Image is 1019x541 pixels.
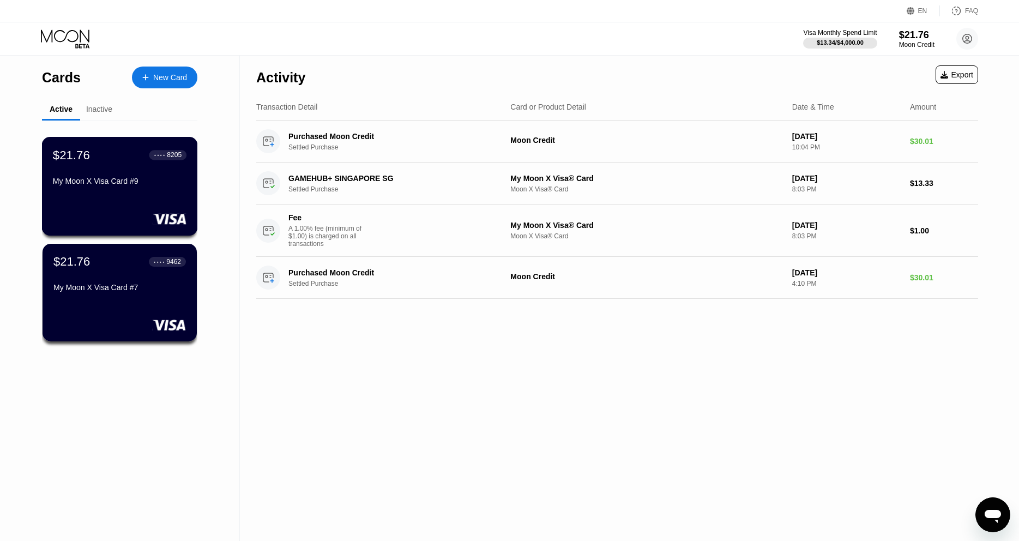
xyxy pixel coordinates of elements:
div: Settled Purchase [288,143,509,151]
div: Visa Monthly Spend Limit [803,29,877,37]
div: EN [907,5,940,16]
div: $1.00 [910,226,978,235]
div: Visa Monthly Spend Limit$13.34/$4,000.00 [803,29,877,49]
div: Date & Time [792,103,834,111]
div: Inactive [86,105,112,113]
div: Active [50,105,73,113]
div: Moon X Visa® Card [510,232,783,240]
div: Purchased Moon CreditSettled PurchaseMoon Credit[DATE]10:04 PM$30.01 [256,121,978,163]
div: $21.76● ● ● ●9462My Moon X Visa Card #7 [43,244,197,341]
div: New Card [132,67,197,88]
div: Export [936,65,978,84]
div: Amount [910,103,936,111]
div: Moon X Visa® Card [510,185,783,193]
div: ● ● ● ● [154,260,165,263]
div: 8:03 PM [792,232,901,240]
div: GAMEHUB+ SINGAPORE SG [288,174,494,183]
div: FAQ [940,5,978,16]
div: GAMEHUB+ SINGAPORE SGSettled PurchaseMy Moon X Visa® CardMoon X Visa® Card[DATE]8:03 PM$13.33 [256,163,978,205]
div: 10:04 PM [792,143,901,151]
div: Settled Purchase [288,280,509,287]
div: EN [918,7,927,15]
div: My Moon X Visa® Card [510,221,783,230]
div: 8205 [167,151,182,159]
div: ● ● ● ● [154,153,165,157]
div: 4:10 PM [792,280,901,287]
div: Moon Credit [899,41,934,49]
div: Purchased Moon Credit [288,132,494,141]
div: Cards [42,70,81,86]
div: Moon Credit [510,272,783,281]
div: Transaction Detail [256,103,317,111]
div: Purchased Moon Credit [288,268,494,277]
div: Purchased Moon CreditSettled PurchaseMoon Credit[DATE]4:10 PM$30.01 [256,257,978,299]
div: FeeA 1.00% fee (minimum of $1.00) is charged on all transactionsMy Moon X Visa® CardMoon X Visa® ... [256,205,978,257]
div: My Moon X Visa® Card [510,174,783,183]
div: $21.76 [53,255,90,269]
div: [DATE] [792,132,901,141]
div: 8:03 PM [792,185,901,193]
div: $21.76Moon Credit [899,29,934,49]
div: Card or Product Detail [510,103,586,111]
div: $30.01 [910,273,978,282]
div: Moon Credit [510,136,783,145]
div: A 1.00% fee (minimum of $1.00) is charged on all transactions [288,225,370,248]
div: 9462 [166,258,181,266]
div: $30.01 [910,137,978,146]
div: My Moon X Visa Card #7 [53,283,186,292]
div: Settled Purchase [288,185,509,193]
div: [DATE] [792,174,901,183]
div: $21.76 [53,148,90,162]
div: [DATE] [792,268,901,277]
div: $13.33 [910,179,978,188]
div: $13.34 / $4,000.00 [817,39,864,46]
div: Export [940,70,973,79]
iframe: Mesajlaşma penceresini başlatma düğmesi [975,497,1010,532]
div: [DATE] [792,221,901,230]
div: $21.76 [899,29,934,41]
div: FAQ [965,7,978,15]
div: $21.76● ● ● ●8205My Moon X Visa Card #9 [43,137,197,235]
div: Activity [256,70,305,86]
div: My Moon X Visa Card #9 [53,177,186,185]
div: New Card [153,73,187,82]
div: Fee [288,213,365,222]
